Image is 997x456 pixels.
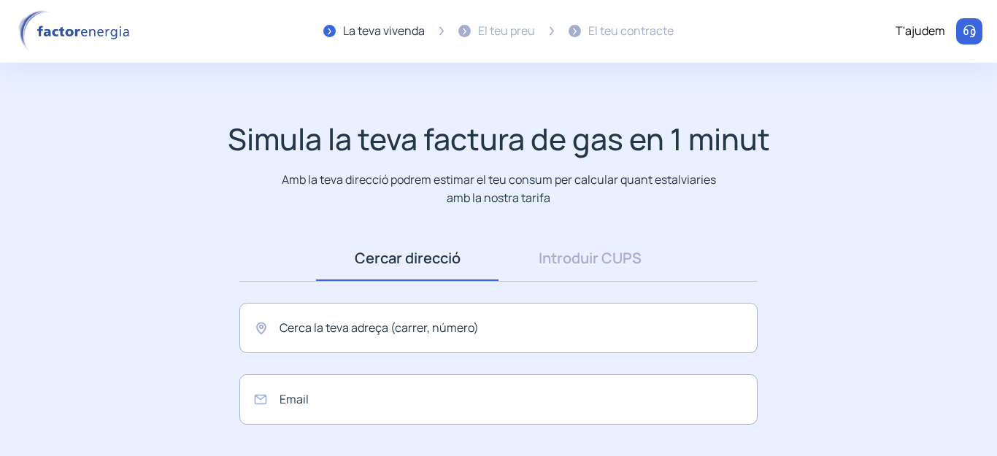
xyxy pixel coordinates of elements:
a: Cercar direcció [316,236,498,281]
a: Introduir CUPS [498,236,681,281]
p: Amb la teva direcció podrem estimar el teu consum per calcular quant estalviaries amb la nostra t... [279,171,719,206]
h1: Simula la teva factura de gas en 1 minut [228,121,770,157]
div: La teva vivenda [343,22,425,41]
img: llamar [962,24,977,39]
div: El teu preu [478,22,535,41]
div: T'ajudem [896,22,945,41]
div: El teu contracte [588,22,674,41]
img: logo factor [15,10,139,53]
